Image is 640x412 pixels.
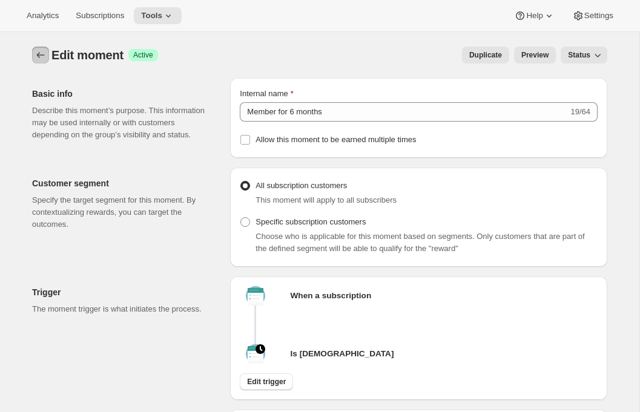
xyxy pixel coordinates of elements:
h2: Trigger [32,286,211,298]
button: Preview [514,47,556,64]
span: Subscriptions [76,11,124,21]
p: The moment trigger is what initiates the process. [32,303,211,315]
input: Example: Loyal member [240,102,568,122]
button: Edit trigger [240,373,293,390]
button: Help [507,7,562,24]
span: Allow this moment to be earned multiple times [256,135,416,144]
span: Active [133,50,153,60]
span: Duplicate [469,50,502,60]
button: Create moment [32,47,49,64]
button: Analytics [19,7,66,24]
h2: Basic info [32,88,211,100]
span: Settings [584,11,613,21]
span: Preview [521,50,549,60]
span: All subscription customers [256,181,347,190]
h2: Customer segment [32,177,211,189]
p: Describe this moment’s purpose. This information may be used internally or with customers dependi... [32,105,211,141]
button: Status [561,47,607,64]
p: When a subscription [291,290,372,302]
button: Settings [565,7,621,24]
span: Status [568,50,590,60]
span: Choose who is applicable for this moment based on segments. Only customers that are part of the d... [256,232,584,253]
span: Edit moment [51,48,124,62]
span: Tools [141,11,162,21]
span: Internal name [240,89,288,98]
span: Analytics [27,11,59,21]
button: Duplicate [462,47,509,64]
p: Specify the target segment for this moment. By contextualizing rewards, you can target the outcomes. [32,194,211,231]
button: Subscriptions [68,7,131,24]
button: Tools [134,7,182,24]
span: This moment will apply to all subscribers [256,195,397,204]
span: Edit trigger [247,377,286,387]
span: Specific subscription customers [256,217,366,226]
span: Help [526,11,543,21]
